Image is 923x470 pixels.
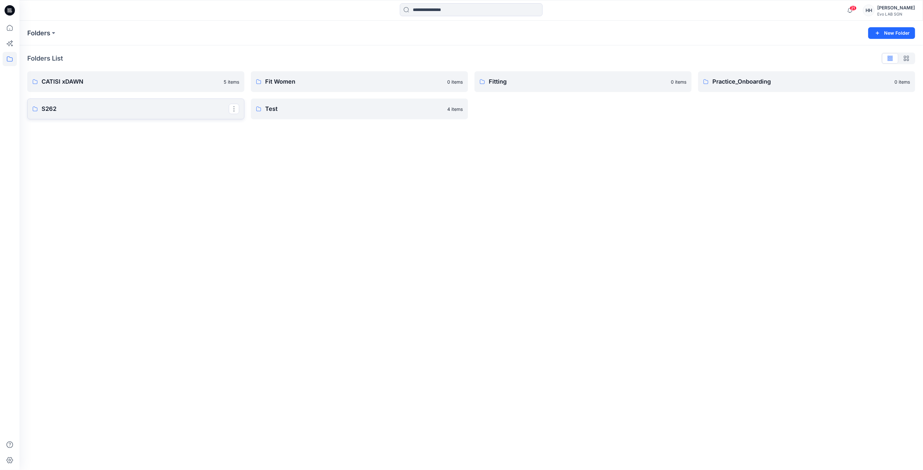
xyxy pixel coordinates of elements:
p: 4 items [447,106,463,112]
div: Evo LAB SGN [877,12,915,17]
a: Fit Women0 items [251,71,468,92]
p: Fitting [489,77,667,86]
a: Fitting0 items [474,71,692,92]
div: [PERSON_NAME] [877,4,915,12]
a: CATISI xDAWN5 items [27,71,244,92]
p: 5 items [224,78,239,85]
p: 0 items [447,78,463,85]
p: S262 [42,104,229,113]
div: HH [863,5,875,16]
p: CATISI xDAWN [42,77,220,86]
span: 21 [850,6,857,11]
p: Fit Women [265,77,443,86]
a: S262 [27,99,244,119]
p: 0 items [671,78,686,85]
button: New Folder [868,27,915,39]
a: Folders [27,29,50,38]
p: Practice_Onboarding [712,77,891,86]
p: Folders List [27,53,63,63]
a: Practice_Onboarding0 items [698,71,915,92]
p: 0 items [894,78,910,85]
a: Test4 items [251,99,468,119]
p: Test [265,104,443,113]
